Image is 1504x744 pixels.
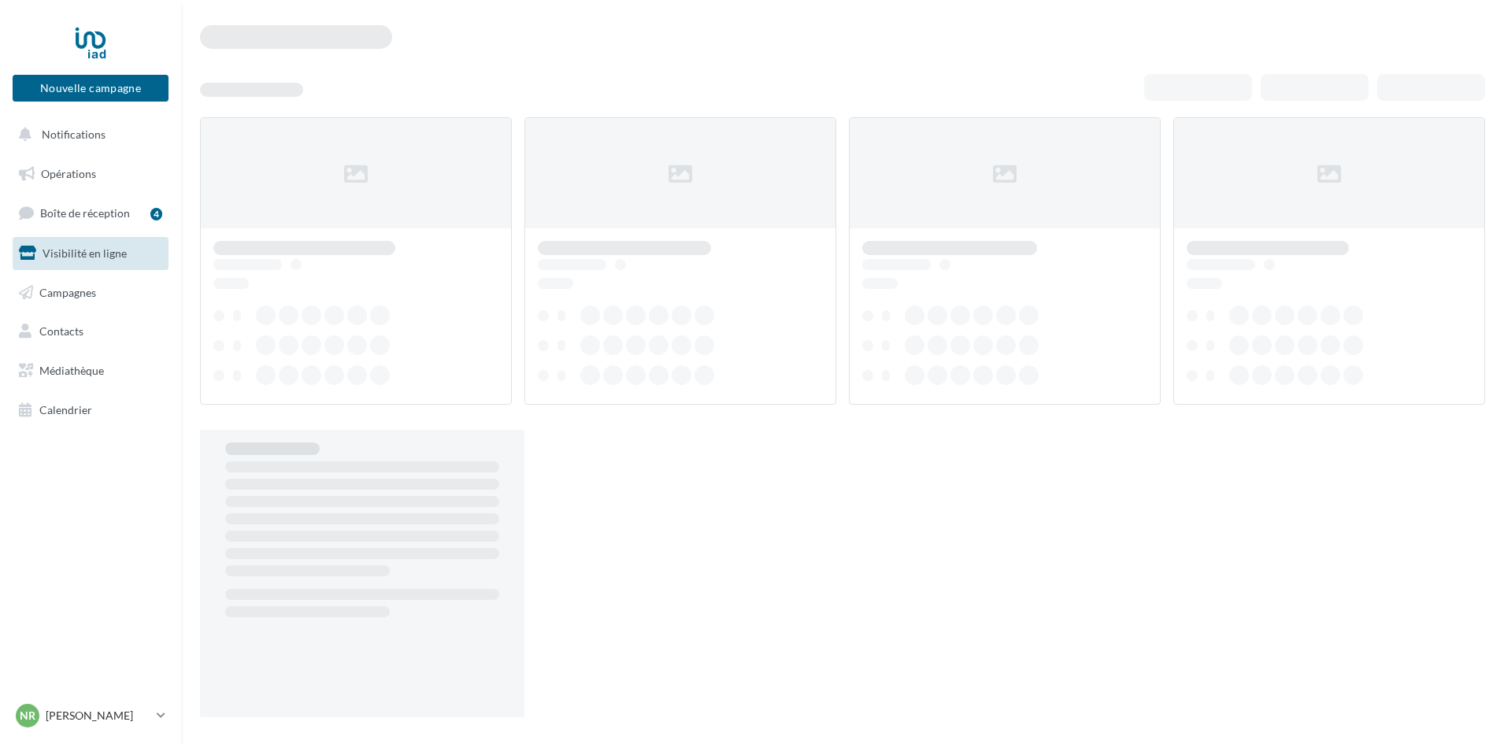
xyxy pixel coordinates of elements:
[9,237,172,270] a: Visibilité en ligne
[13,701,169,731] a: NR [PERSON_NAME]
[9,196,172,230] a: Boîte de réception4
[9,354,172,387] a: Médiathèque
[40,206,130,220] span: Boîte de réception
[46,708,150,724] p: [PERSON_NAME]
[39,403,92,416] span: Calendrier
[20,708,35,724] span: NR
[9,315,172,348] a: Contacts
[41,167,96,180] span: Opérations
[39,285,96,298] span: Campagnes
[39,324,83,338] span: Contacts
[9,118,165,151] button: Notifications
[9,394,172,427] a: Calendrier
[13,75,169,102] button: Nouvelle campagne
[150,208,162,220] div: 4
[42,128,106,141] span: Notifications
[9,276,172,309] a: Campagnes
[9,157,172,191] a: Opérations
[43,246,127,260] span: Visibilité en ligne
[39,364,104,377] span: Médiathèque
